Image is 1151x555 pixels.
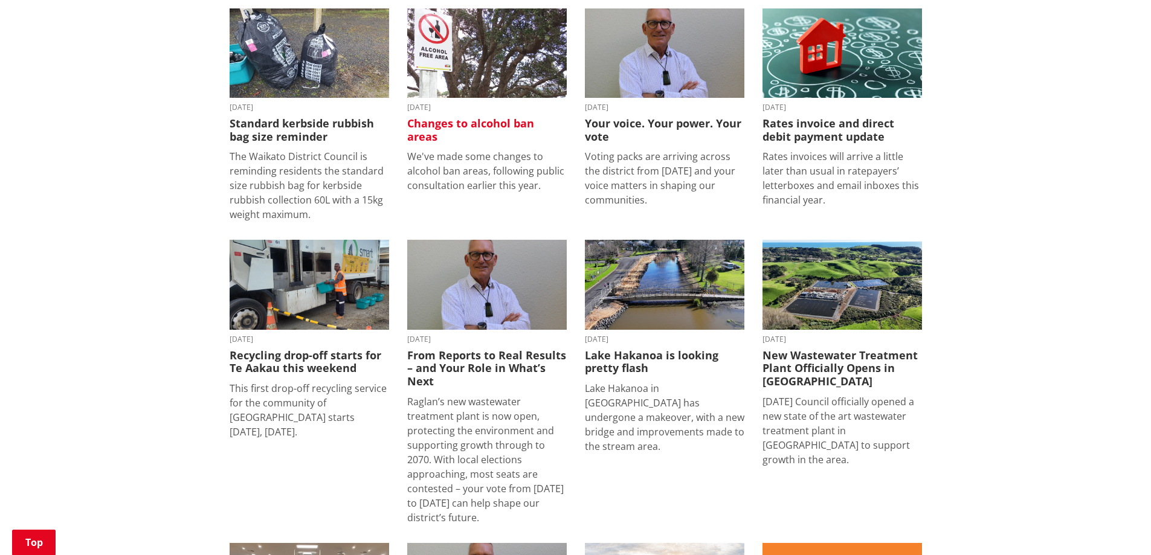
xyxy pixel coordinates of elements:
h3: Recycling drop-off starts for Te Aakau this weekend [230,349,389,375]
iframe: Messenger Launcher [1095,504,1139,548]
h3: Changes to alcohol ban areas [407,117,567,143]
img: Lake Hakanoa footbridge [585,240,744,330]
p: We've made some changes to alcohol ban areas, following public consultation earlier this year. [407,149,567,193]
a: [DATE] Standard kerbside rubbish bag size reminder The Waikato District Council is reminding resi... [230,8,389,222]
time: [DATE] [230,336,389,343]
p: [DATE] Council officially opened a new state of the art wastewater treatment plant in [GEOGRAPHIC... [762,394,922,467]
img: recycling 2 [230,240,389,330]
a: [DATE] From Reports to Real Results – and Your Role in What’s Next Raglan’s new wastewater treatm... [407,240,567,524]
time: [DATE] [230,104,389,111]
h3: From Reports to Real Results – and Your Role in What’s Next [407,349,567,388]
img: Alcohol Control Bylaw adopted - August 2025 (2) [407,8,567,98]
p: Lake Hakanoa in [GEOGRAPHIC_DATA] has undergone a makeover, with a new bridge and improvements ma... [585,381,744,454]
a: [DATE] Rates invoice and direct debit payment update Rates invoices will arrive a little later th... [762,8,922,208]
a: Top [12,530,56,555]
h3: Rates invoice and direct debit payment update [762,117,922,143]
h3: Standard kerbside rubbish bag size reminder [230,117,389,143]
a: [DATE] New Wastewater Treatment Plant Officially Opens in [GEOGRAPHIC_DATA] [DATE] Council offici... [762,240,922,466]
a: [DATE] Recycling drop-off starts for Te Aakau this weekend This first drop-off recycling service ... [230,240,389,439]
h3: Lake Hakanoa is looking pretty flash [585,349,744,375]
time: [DATE] [762,336,922,343]
p: This first drop-off recycling service for the community of [GEOGRAPHIC_DATA] starts [DATE], [DATE]. [230,381,389,439]
a: A serene riverside scene with a clear blue sky, featuring a small bridge over a reflective river,... [585,240,744,454]
a: [DATE] Changes to alcohol ban areas We've made some changes to alcohol ban areas, following publi... [407,8,567,193]
p: Raglan’s new wastewater treatment plant is now open, protecting the environment and supporting gr... [407,394,567,525]
a: [DATE] Your voice. Your power. Your vote Voting packs are arriving across the district from [DATE... [585,8,744,208]
time: [DATE] [407,104,567,111]
img: Raglan WWTP facility [762,240,922,330]
img: rates image [762,8,922,98]
img: 20250825_074435 [230,8,389,98]
img: Craig Hobbs [585,8,744,98]
p: The Waikato District Council is reminding residents the standard size rubbish bag for kerbside ru... [230,149,389,222]
img: Craig Hobbs [407,240,567,330]
h3: Your voice. Your power. Your vote [585,117,744,143]
time: [DATE] [762,104,922,111]
p: Voting packs are arriving across the district from [DATE] and your voice matters in shaping our c... [585,149,744,207]
time: [DATE] [585,336,744,343]
p: Rates invoices will arrive a little later than usual in ratepayers’ letterboxes and email inboxes... [762,149,922,207]
time: [DATE] [407,336,567,343]
time: [DATE] [585,104,744,111]
h3: New Wastewater Treatment Plant Officially Opens in [GEOGRAPHIC_DATA] [762,349,922,388]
